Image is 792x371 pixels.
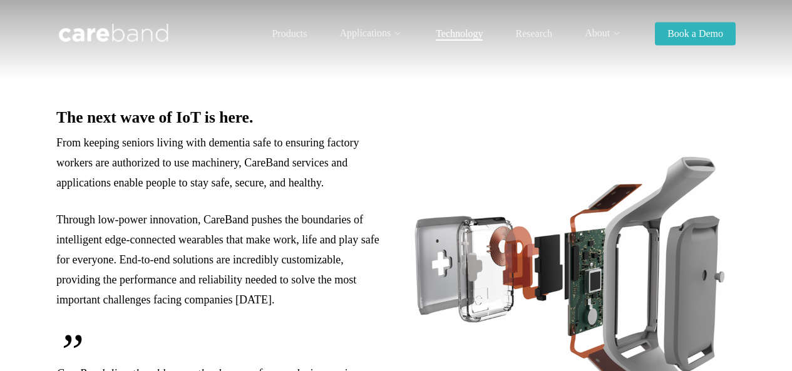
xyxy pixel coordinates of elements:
span: About [585,28,610,38]
a: Book a Demo [655,29,736,39]
a: Products [272,29,307,39]
span: Book a Demo [667,28,723,39]
a: Applications [339,28,403,39]
span: From keeping seniors living with dementia safe to ensuring factory workers are authorized to use ... [56,136,359,189]
b: The next wave of IoT is here. [56,108,253,126]
a: Technology [436,29,483,39]
span: Applications [339,28,391,38]
a: About [585,28,622,39]
span: Technology [436,28,483,39]
span: Through low-power innovation, CareBand pushes the boundaries of intelligent edge-connected wearab... [56,213,379,306]
a: Research [515,29,552,39]
span: Products [272,28,307,39]
span: Research [515,28,552,39]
